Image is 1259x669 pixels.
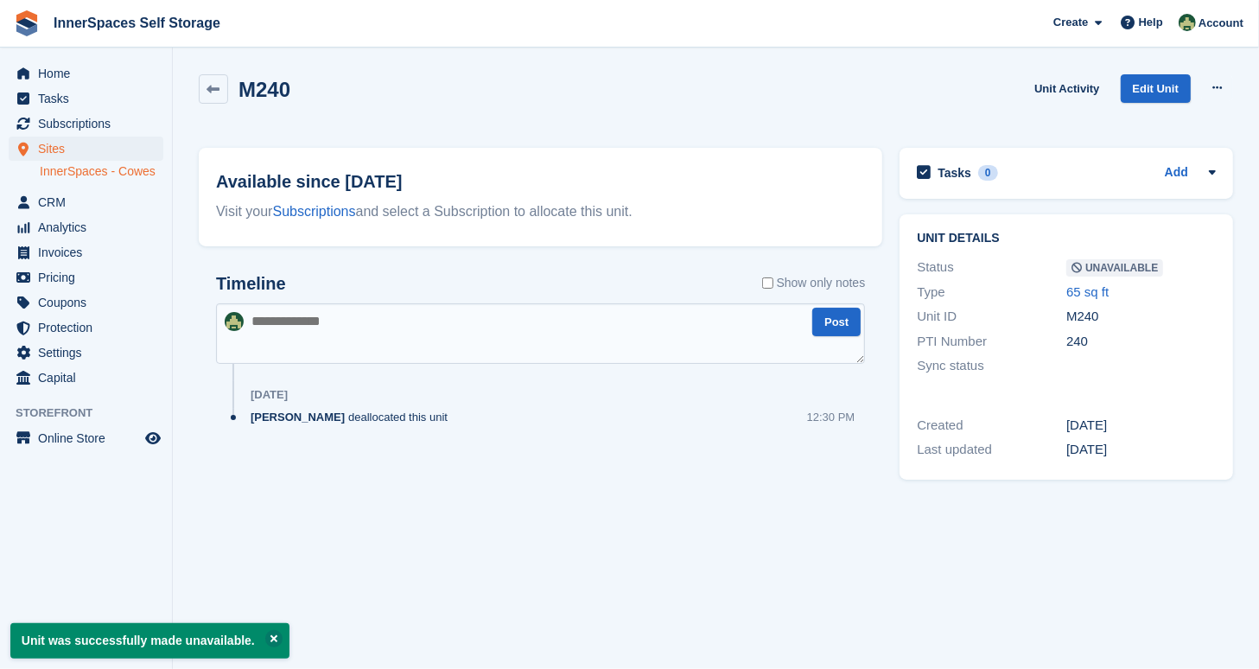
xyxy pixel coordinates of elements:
a: Subscriptions [273,204,356,219]
a: menu [9,137,163,161]
span: Settings [38,341,142,365]
span: Capital [38,366,142,390]
div: 0 [978,165,998,181]
input: Show only notes [762,274,773,292]
span: Sites [38,137,142,161]
a: menu [9,265,163,290]
a: menu [9,366,163,390]
div: [DATE] [1066,416,1216,436]
div: Created [917,416,1066,436]
span: Storefront [16,405,172,422]
span: Pricing [38,265,142,290]
span: [PERSON_NAME] [251,409,345,425]
span: Subscriptions [38,111,142,136]
a: Add [1165,163,1188,183]
div: [DATE] [251,388,288,402]
span: Unavailable [1066,259,1163,277]
span: Create [1053,14,1088,31]
div: 12:30 PM [807,409,855,425]
span: CRM [38,190,142,214]
div: Last updated [917,440,1066,460]
img: Paula Amey [1179,14,1196,31]
span: Tasks [38,86,142,111]
a: menu [9,290,163,315]
p: Unit was successfully made unavailable. [10,623,289,659]
button: Post [812,308,861,336]
label: Show only notes [762,274,866,292]
span: Online Store [38,426,142,450]
span: Analytics [38,215,142,239]
span: Help [1139,14,1163,31]
a: InnerSpaces Self Storage [47,9,227,37]
a: Edit Unit [1121,74,1191,103]
a: menu [9,240,163,264]
img: stora-icon-8386f47178a22dfd0bd8f6a31ec36ba5ce8667c1dd55bd0f319d3a0aa187defe.svg [14,10,40,36]
span: Account [1199,15,1243,32]
img: Paula Amey [225,312,244,331]
div: 240 [1066,332,1216,352]
div: deallocated this unit [251,409,456,425]
div: Visit your and select a Subscription to allocate this unit. [216,201,865,222]
h2: Timeline [216,274,286,294]
h2: Available since [DATE] [216,169,865,194]
a: menu [9,426,163,450]
div: [DATE] [1066,440,1216,460]
span: Invoices [38,240,142,264]
h2: Tasks [938,165,971,181]
h2: M240 [238,78,290,101]
span: Coupons [38,290,142,315]
a: Preview store [143,428,163,449]
div: M240 [1066,307,1216,327]
span: Home [38,61,142,86]
div: Type [917,283,1066,303]
div: PTI Number [917,332,1066,352]
a: menu [9,190,163,214]
a: menu [9,61,163,86]
div: Status [917,258,1066,277]
a: menu [9,341,163,365]
h2: Unit details [917,232,1216,245]
a: InnerSpaces - Cowes [40,163,163,180]
a: menu [9,111,163,136]
a: menu [9,86,163,111]
div: Unit ID [917,307,1066,327]
a: 65 sq ft [1066,284,1109,299]
div: Sync status [917,356,1066,376]
a: Unit Activity [1027,74,1106,103]
a: menu [9,215,163,239]
span: Protection [38,315,142,340]
a: menu [9,315,163,340]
